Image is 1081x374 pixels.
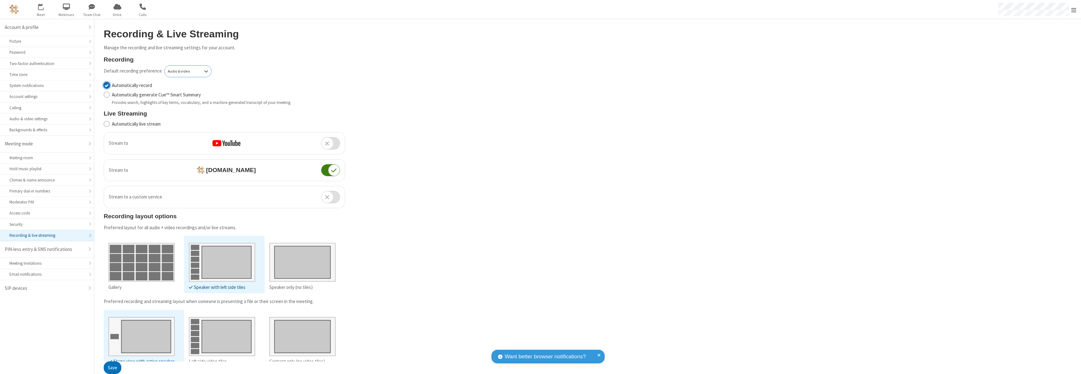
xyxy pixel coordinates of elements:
[9,83,85,89] div: System notifications
[5,24,85,31] div: Account & profile
[212,140,240,146] img: YOUTUBE
[5,285,85,292] div: SIP devices
[9,177,85,183] div: Chimes & name announce
[104,110,345,117] h4: Live Streaming
[80,12,104,18] span: Team Chat
[197,166,205,174] img: callbridge.rocks
[104,213,345,220] h4: Recording layout options
[269,238,336,282] img: Speaker only (no tiles)
[189,358,255,365] div: Left side video tiles
[9,210,85,216] div: Access code
[42,3,47,8] div: 1
[104,224,345,231] p: Preferred layout for all audio + video recordings and/or live streams.
[189,312,255,356] img: Left side video tiles
[9,155,85,161] div: Waiting room
[9,38,85,44] div: Picture
[9,221,85,227] div: Security
[9,49,85,55] div: Password
[112,121,345,128] label: Automatically live stream
[5,140,85,148] div: Meeting mode
[9,94,85,100] div: Account settings
[112,91,345,99] label: Automatically generate Cue™ Smart Summary
[9,166,85,172] div: Hold music playlist
[189,284,255,291] div: Speaker with left side tiles
[505,353,586,361] span: Want better browser notifications?
[104,298,345,305] p: Preferred recording and streaming layout when someone is presenting a file or their screen in the...
[189,238,255,282] img: Speaker with left side tiles
[9,260,85,266] div: Meeting Invitations
[9,271,85,277] div: Email notifications
[168,68,198,74] div: Audio & video
[192,166,256,174] h4: [DOMAIN_NAME]
[9,105,85,111] div: Calling
[9,116,85,122] div: Audio & video settings
[104,56,345,63] h4: Recording
[9,127,85,133] div: Backgrounds & effects
[269,284,336,291] div: Speaker only (no tiles)
[269,358,336,365] div: Content only (no video tiles)
[55,12,78,18] span: Webinars
[269,312,336,356] img: Content only (no video tiles)
[108,238,175,282] img: Gallery
[9,61,85,67] div: Two-factor authentication
[9,5,19,14] img: QA Selenium DO NOT DELETE OR CHANGE
[106,12,129,18] span: Drive
[9,72,85,78] div: Time zone
[9,232,85,238] div: Recording & live streaming
[112,82,345,89] label: Automatically record
[104,29,345,40] h2: Recording & Live Streaming
[104,160,345,181] li: Stream to
[5,246,85,253] div: PIN-less entry & SMS notifications
[104,133,345,154] li: Stream to
[29,12,53,18] span: Meet
[108,312,175,356] img: Stage view with active speaker
[104,68,162,75] span: Default recording preference
[112,100,345,106] div: Provides search, highlights of key terms, vocabulary, and a machine generated transcript of your ...
[9,188,85,194] div: Primary dial-in numbers
[9,199,85,205] div: Moderator PIN
[104,186,345,208] li: Stream to a custom service
[104,44,345,51] p: Manage the recording and live streaming settings for your account.
[131,12,155,18] span: Calls
[108,284,175,291] div: Gallery
[108,358,175,365] div: Stage view with active speaker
